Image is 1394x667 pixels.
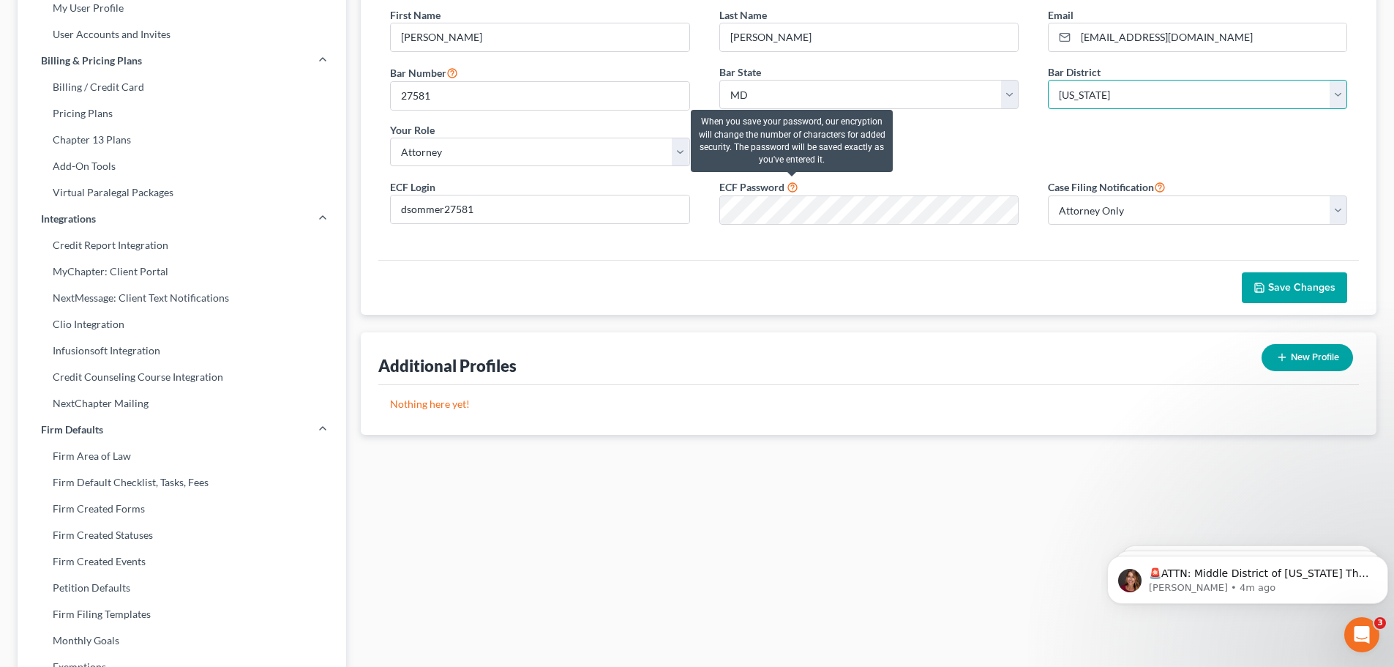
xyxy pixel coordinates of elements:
a: Firm Defaults [18,417,346,443]
a: Credit Report Integration [18,232,346,258]
input: Enter email... [1076,23,1346,51]
a: NextMessage: Client Text Notifications [18,285,346,311]
a: Clio Integration [18,311,346,338]
a: User Accounts and Invites [18,21,346,48]
a: Billing / Credit Card [18,74,346,100]
a: NextChapter Mailing [18,390,346,417]
a: Petition Defaults [18,575,346,601]
label: ECF Login [390,179,435,195]
a: Firm Created Statuses [18,522,346,548]
div: When you save your password, our encryption will change the number of characters for added securi... [691,110,893,172]
label: Bar Number [390,64,458,81]
a: Monthly Goals [18,627,346,654]
a: Firm Filing Templates [18,601,346,627]
input: Enter ecf login... [391,195,689,223]
a: MyChapter: Client Portal [18,258,346,285]
a: Chapter 13 Plans [18,127,346,153]
span: Integrations [41,212,96,226]
a: Billing & Pricing Plans [18,48,346,74]
a: Infusionsoft Integration [18,338,346,364]
a: Firm Area of Law [18,443,346,469]
p: Nothing here yet! [390,397,1347,411]
span: Email [1048,9,1073,21]
input: Enter last name... [720,23,1018,51]
iframe: Intercom live chat [1344,617,1379,652]
a: Integrations [18,206,346,232]
a: Credit Counseling Course Integration [18,364,346,390]
label: Case Filing Notification [1048,178,1166,195]
div: Additional Profiles [378,355,517,376]
span: Billing & Pricing Plans [41,53,142,68]
label: Bar District [1048,64,1101,80]
span: 3 [1374,617,1386,629]
a: Firm Default Checklist, Tasks, Fees [18,469,346,496]
span: Save Changes [1268,281,1335,294]
label: Bar State [719,64,761,80]
input: # [391,82,689,110]
span: Your Role [390,124,435,136]
span: Firm Defaults [41,422,103,437]
button: Save Changes [1242,272,1347,303]
a: Firm Created Forms [18,496,346,522]
span: First Name [390,9,441,21]
span: Last Name [719,9,767,21]
button: New Profile [1262,344,1353,371]
iframe: Intercom notifications message [1101,525,1394,627]
a: Pricing Plans [18,100,346,127]
a: Firm Created Events [18,548,346,575]
label: ECF Password [719,179,784,195]
input: Enter first name... [391,23,689,51]
a: Virtual Paralegal Packages [18,179,346,206]
a: Add-On Tools [18,153,346,179]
